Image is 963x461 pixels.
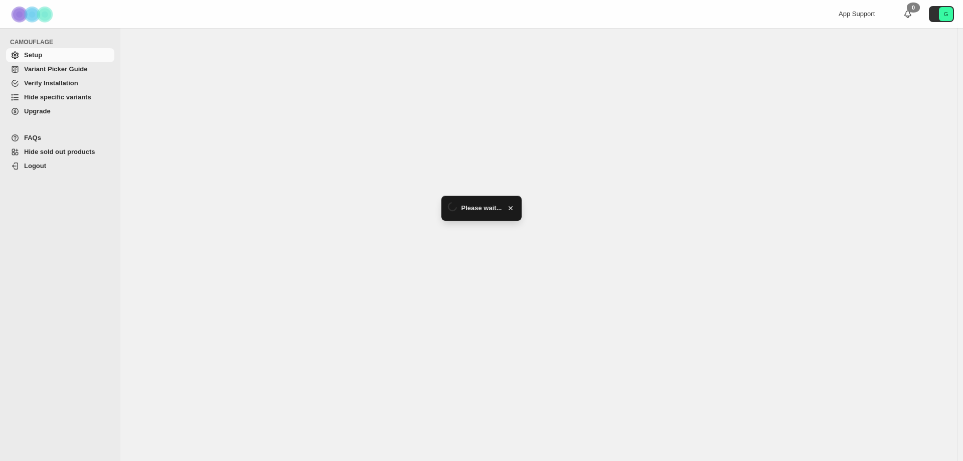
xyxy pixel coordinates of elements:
[6,90,114,104] a: Hide specific variants
[929,6,954,22] button: Avatar with initials G
[24,65,87,73] span: Variant Picker Guide
[24,79,78,87] span: Verify Installation
[8,1,58,28] img: Camouflage
[10,38,115,46] span: CAMOUFLAGE
[24,93,91,101] span: Hide specific variants
[24,51,42,59] span: Setup
[839,10,875,18] span: App Support
[461,203,502,213] span: Please wait...
[24,148,95,156] span: Hide sold out products
[24,162,46,170] span: Logout
[6,48,114,62] a: Setup
[6,159,114,173] a: Logout
[6,104,114,118] a: Upgrade
[6,145,114,159] a: Hide sold out products
[944,11,948,17] text: G
[6,76,114,90] a: Verify Installation
[907,3,920,13] div: 0
[24,134,41,141] span: FAQs
[24,107,51,115] span: Upgrade
[6,131,114,145] a: FAQs
[903,9,913,19] a: 0
[6,62,114,76] a: Variant Picker Guide
[939,7,953,21] span: Avatar with initials G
